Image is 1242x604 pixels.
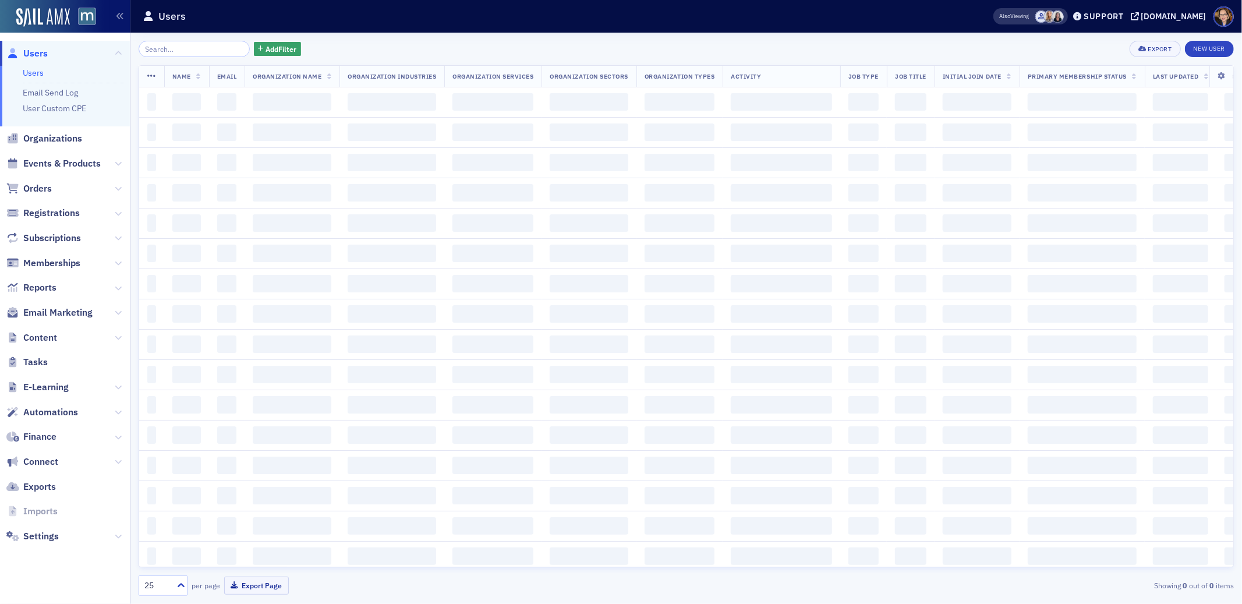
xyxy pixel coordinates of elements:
span: Initial Join Date [943,72,1002,80]
span: ‌ [731,517,832,535]
span: ‌ [1153,154,1208,171]
span: ‌ [452,184,533,202]
span: ‌ [217,366,237,383]
span: ‌ [895,123,926,141]
div: Export [1148,46,1172,52]
span: ‌ [731,487,832,504]
span: ‌ [348,275,436,292]
span: ‌ [1028,123,1137,141]
span: ‌ [1028,214,1137,232]
span: ‌ [895,396,926,414]
span: ‌ [848,517,879,535]
span: Profile [1213,6,1234,27]
span: ‌ [550,245,628,262]
span: ‌ [731,305,832,323]
span: ‌ [253,184,331,202]
span: ‌ [253,487,331,504]
span: ‌ [348,487,436,504]
button: [DOMAIN_NAME] [1131,12,1211,20]
span: ‌ [217,154,237,171]
span: ‌ [452,245,533,262]
span: ‌ [1153,184,1208,202]
span: ‌ [943,487,1011,504]
a: Subscriptions [6,232,81,245]
span: ‌ [895,275,926,292]
span: ‌ [253,214,331,232]
span: ‌ [348,396,436,414]
span: ‌ [1153,517,1208,535]
span: ‌ [550,396,628,414]
span: ‌ [1153,366,1208,383]
span: Organizations [23,132,82,145]
span: ‌ [1028,93,1137,111]
span: ‌ [895,305,926,323]
span: ‌ [452,154,533,171]
span: ‌ [645,366,714,383]
span: Kelly Brown [1052,10,1064,23]
span: ‌ [550,214,628,232]
span: ‌ [645,245,714,262]
span: Exports [23,481,56,493]
span: ‌ [645,335,714,353]
span: ‌ [147,214,156,232]
span: ‌ [943,426,1011,444]
span: ‌ [147,517,156,535]
span: ‌ [848,426,879,444]
div: Also [1000,12,1011,20]
a: Finance [6,430,56,443]
span: ‌ [217,305,237,323]
span: ‌ [147,548,156,565]
span: Connect [23,455,58,468]
span: ‌ [731,457,832,474]
span: ‌ [348,457,436,474]
span: ‌ [348,184,436,202]
span: Events & Products [23,157,101,170]
span: ‌ [172,184,201,202]
span: ‌ [550,154,628,171]
a: Reports [6,281,56,294]
span: ‌ [348,93,436,111]
a: Automations [6,406,78,419]
span: ‌ [217,457,237,474]
span: ‌ [848,305,879,323]
span: ‌ [1153,245,1208,262]
span: ‌ [645,93,714,111]
span: Job Title [895,72,926,80]
span: ‌ [895,154,926,171]
span: ‌ [217,487,237,504]
span: ‌ [943,457,1011,474]
span: Content [23,331,57,344]
span: ‌ [1028,305,1137,323]
span: ‌ [943,335,1011,353]
span: ‌ [731,123,832,141]
span: ‌ [217,123,237,141]
span: ‌ [172,366,201,383]
span: ‌ [253,305,331,323]
span: ‌ [645,305,714,323]
span: Subscriptions [23,232,81,245]
label: per page [192,580,220,591]
span: E-Learning [23,381,69,394]
span: ‌ [172,457,201,474]
span: ‌ [452,214,533,232]
span: Viewing [1000,12,1029,20]
span: ‌ [943,305,1011,323]
span: ‌ [253,366,331,383]
span: Organization Industries [348,72,436,80]
a: Events & Products [6,157,101,170]
span: ‌ [1028,517,1137,535]
span: ‌ [943,396,1011,414]
span: ‌ [253,457,331,474]
span: ‌ [172,396,201,414]
a: Settings [6,530,59,543]
span: ‌ [895,487,926,504]
div: [DOMAIN_NAME] [1141,11,1206,22]
span: ‌ [1028,184,1137,202]
span: ‌ [943,245,1011,262]
span: ‌ [1153,214,1208,232]
span: ‌ [172,426,201,444]
span: ‌ [645,275,714,292]
a: Users [23,68,44,78]
span: ‌ [253,123,331,141]
span: ‌ [147,184,156,202]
